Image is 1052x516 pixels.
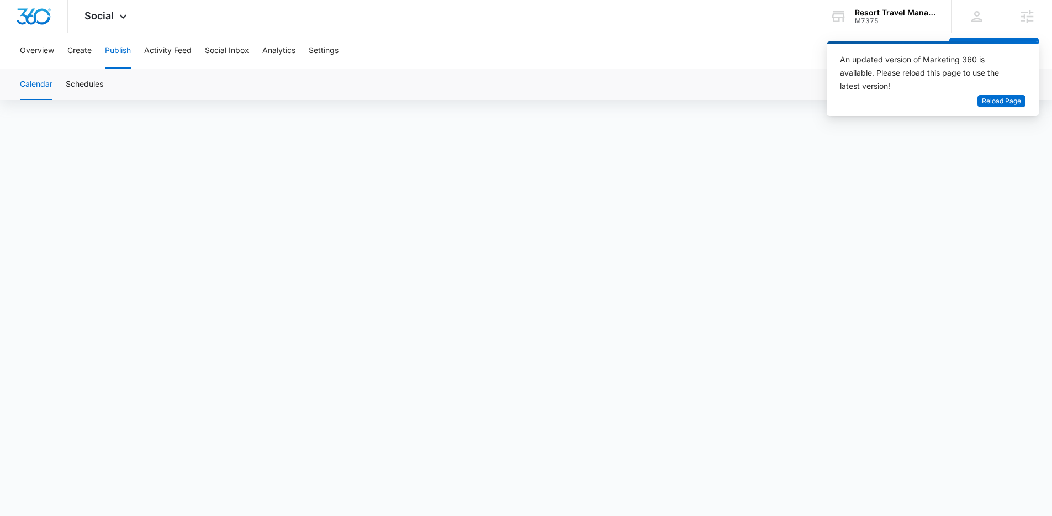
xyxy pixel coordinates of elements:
button: Schedules [66,69,103,100]
div: account id [855,17,935,25]
button: Social Inbox [205,33,249,69]
button: Overview [20,33,54,69]
span: Social [84,10,114,22]
button: Create [67,33,92,69]
button: Reload Page [977,95,1025,108]
div: account name [855,8,935,17]
button: Settings [309,33,339,69]
button: Analytics [262,33,295,69]
span: Reload Page [982,96,1021,107]
div: An updated version of Marketing 360 is available. Please reload this page to use the latest version! [840,53,1012,93]
button: Publish [105,33,131,69]
button: Calendar [20,69,52,100]
button: Create a Post [949,38,1039,64]
button: Activity Feed [144,33,192,69]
